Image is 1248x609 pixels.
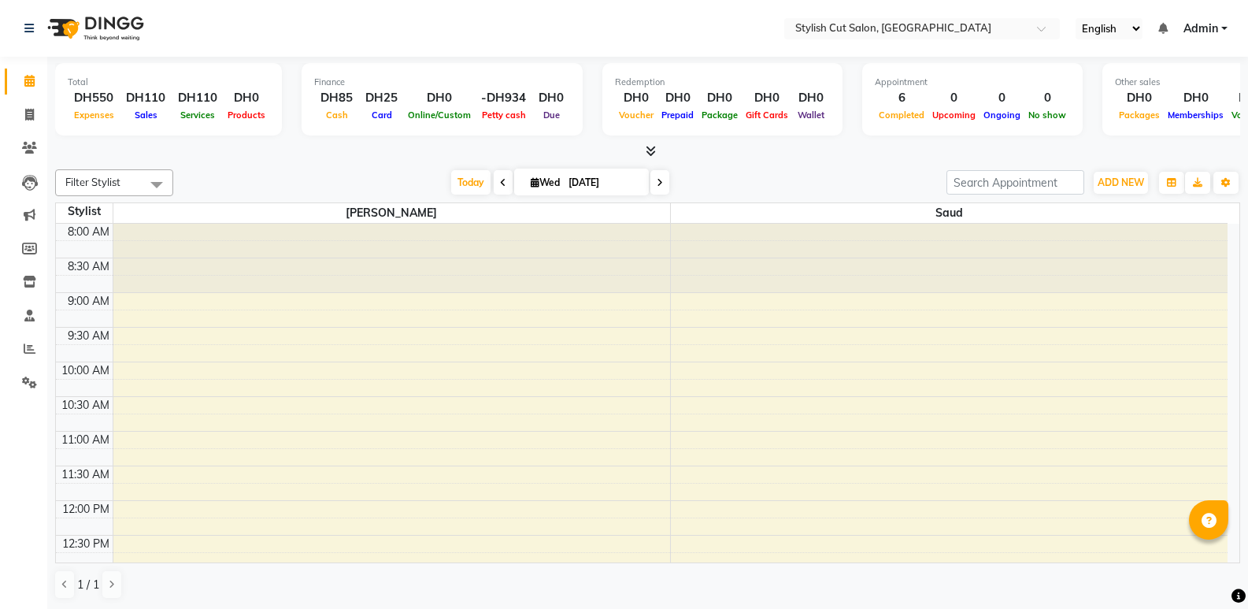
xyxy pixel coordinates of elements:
span: Packages [1115,110,1164,121]
span: Wed [527,176,564,188]
div: DH0 [615,89,657,107]
div: 11:00 AM [58,432,113,448]
span: ADD NEW [1098,176,1144,188]
span: Products [224,110,269,121]
span: 1 / 1 [77,577,99,593]
div: DH85 [314,89,359,107]
span: Petty cash [478,110,530,121]
div: DH0 [698,89,742,107]
span: Filter Stylist [65,176,120,188]
span: Voucher [615,110,657,121]
span: Ongoing [980,110,1024,121]
span: Cash [322,110,352,121]
div: DH0 [532,89,570,107]
span: Upcoming [928,110,980,121]
div: 10:00 AM [58,362,113,379]
span: Due [539,110,564,121]
div: DH0 [657,89,698,107]
img: logo [40,6,148,50]
iframe: chat widget [1182,546,1232,593]
div: 6 [875,89,928,107]
button: ADD NEW [1094,172,1148,194]
div: DH110 [120,89,172,107]
span: [PERSON_NAME] [113,203,670,223]
div: DH0 [224,89,269,107]
span: Services [176,110,219,121]
div: -DH934 [475,89,532,107]
div: 0 [980,89,1024,107]
div: 12:30 PM [59,536,113,552]
input: Search Appointment [946,170,1084,195]
span: Completed [875,110,928,121]
span: Saud [671,203,1228,223]
div: 9:30 AM [65,328,113,344]
div: Finance [314,76,570,89]
span: Card [368,110,396,121]
div: Appointment [875,76,1070,89]
span: Memberships [1164,110,1228,121]
span: Gift Cards [742,110,792,121]
span: Admin [1183,20,1218,37]
div: DH0 [1164,89,1228,107]
div: 10:30 AM [58,397,113,414]
input: 2025-09-03 [564,171,643,195]
div: 0 [1024,89,1070,107]
span: Prepaid [657,110,698,121]
div: 12:00 PM [59,501,113,518]
div: Total [68,76,269,89]
div: DH110 [172,89,224,107]
div: DH0 [742,89,792,107]
span: Expenses [70,110,118,121]
div: DH550 [68,89,120,107]
span: Online/Custom [404,110,475,121]
div: DH0 [792,89,830,107]
div: 11:30 AM [58,466,113,483]
div: 8:30 AM [65,258,113,275]
div: 0 [928,89,980,107]
div: 9:00 AM [65,293,113,310]
div: DH25 [359,89,404,107]
span: Wallet [794,110,828,121]
span: Package [698,110,742,121]
span: Sales [131,110,161,121]
div: Stylist [56,203,113,220]
div: DH0 [404,89,475,107]
div: 8:00 AM [65,224,113,240]
span: No show [1024,110,1070,121]
span: Today [451,170,491,195]
div: Redemption [615,76,830,89]
div: DH0 [1115,89,1164,107]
